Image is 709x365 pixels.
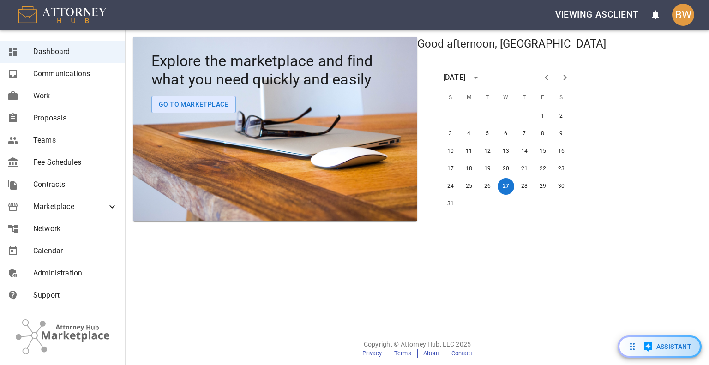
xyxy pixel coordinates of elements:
a: Contact [451,350,472,357]
span: Calendar [33,245,118,257]
button: 15 [535,143,551,160]
button: 17 [442,161,459,177]
img: Attorney Hub Marketplace [16,319,109,354]
a: Privacy [362,350,382,357]
span: Contracts [33,179,118,190]
button: 7 [516,126,533,142]
button: 30 [553,178,570,195]
span: Work [33,90,118,102]
button: Previous month [537,68,556,87]
button: 31 [442,196,459,212]
h4: Explore the marketplace and find what you need quickly and easily [151,52,399,89]
span: Proposals [33,113,118,124]
span: Dashboard [33,46,118,57]
span: Thursday [516,89,533,107]
button: 3 [442,126,459,142]
button: 9 [553,126,570,142]
a: Terms [394,350,411,357]
span: Teams [33,135,118,146]
span: Friday [535,89,551,107]
button: 1 [535,108,551,125]
span: Network [33,223,118,234]
p: Copyright © Attorney Hub, LLC 2025 [126,340,709,349]
button: 18 [461,161,477,177]
button: 21 [516,161,533,177]
button: 23 [553,161,570,177]
span: Communications [33,68,118,79]
button: 20 [498,161,514,177]
span: Marketplace [33,201,107,212]
button: open notifications menu [644,4,667,26]
button: 13 [498,143,514,160]
span: Fee Schedules [33,157,118,168]
button: 26 [479,178,496,195]
button: 16 [553,143,570,160]
span: Sunday [442,89,459,107]
button: 29 [535,178,551,195]
button: calendar view is open, switch to year view [468,70,484,85]
button: 28 [516,178,533,195]
button: 14 [516,143,533,160]
img: AttorneyHub Logo [18,6,106,23]
button: 5 [479,126,496,142]
button: 4 [461,126,477,142]
button: 19 [479,161,496,177]
div: [DATE] [443,72,465,83]
span: Wednesday [498,89,514,107]
button: Next month [556,68,574,87]
span: Saturday [553,89,570,107]
button: Viewing asclient [552,4,643,25]
button: 8 [535,126,551,142]
button: Go To Marketplace [151,96,236,113]
span: Support [33,290,118,301]
div: BW [672,4,694,26]
a: About [423,350,439,357]
button: 24 [442,178,459,195]
button: 12 [479,143,496,160]
button: 10 [442,143,459,160]
span: Tuesday [479,89,496,107]
span: Administration [33,268,118,279]
button: 6 [498,126,514,142]
button: 22 [535,161,551,177]
button: 11 [461,143,477,160]
button: 2 [553,108,570,125]
span: Monday [461,89,477,107]
button: 27 [498,178,514,195]
h5: Good afternoon, [GEOGRAPHIC_DATA] [417,37,606,52]
button: 25 [461,178,477,195]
